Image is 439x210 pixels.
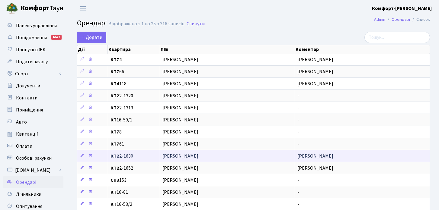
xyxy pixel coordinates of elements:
[162,166,292,171] span: [PERSON_NAME]
[21,3,63,14] span: Таун
[297,177,299,183] span: -
[111,57,157,62] span: 4
[16,34,47,41] span: Повідомлення
[162,154,292,158] span: [PERSON_NAME]
[16,46,46,53] span: Пропуск в ЖК
[3,188,63,200] a: Лічильники
[81,34,102,41] span: Додати
[111,69,157,74] span: 66
[295,45,430,54] th: Коментар
[297,92,299,99] span: -
[3,68,63,80] a: Спорт
[297,165,333,171] span: [PERSON_NAME]
[16,143,32,149] span: Оплати
[111,80,119,87] b: КТ4
[297,201,299,208] span: -
[162,202,292,207] span: [PERSON_NAME]
[3,176,63,188] a: Орендарі
[111,202,157,207] span: 16-53/2
[297,141,299,147] span: -
[365,13,439,26] nav: breadcrumb
[111,190,157,195] span: 16-81
[162,81,292,86] span: [PERSON_NAME]
[111,68,119,75] b: КТ7
[187,21,205,27] a: Скинути
[162,142,292,146] span: [PERSON_NAME]
[162,118,292,122] span: [PERSON_NAME]
[111,105,119,111] b: КТ2
[297,117,299,123] span: -
[3,164,63,176] a: [DOMAIN_NAME]
[3,44,63,56] a: Пропуск в ЖК
[297,68,333,75] span: [PERSON_NAME]
[392,16,410,23] a: Орендарі
[111,117,117,123] b: КТ
[111,154,157,158] span: 2-1630
[162,130,292,134] span: [PERSON_NAME]
[77,32,106,43] a: Додати
[297,105,299,111] span: -
[111,129,119,135] b: КТ7
[364,32,430,43] input: Пошук...
[111,189,117,196] b: КТ
[162,178,292,183] span: [PERSON_NAME]
[3,104,63,116] a: Приміщення
[77,45,108,54] th: Дії
[16,179,36,186] span: Орендарі
[297,80,333,87] span: [PERSON_NAME]
[111,130,157,134] span: 8
[3,140,63,152] a: Оплати
[75,3,91,13] button: Переключити навігацію
[16,203,42,210] span: Опитування
[111,165,119,171] b: КТ2
[111,177,119,183] b: СП3
[6,2,18,14] img: logo.png
[410,16,430,23] li: Список
[111,118,157,122] span: 16-59/1
[297,153,333,159] span: [PERSON_NAME]
[3,56,63,68] a: Подати заявку
[372,5,432,12] a: Комфорт-[PERSON_NAME]
[16,58,48,65] span: Подати заявку
[162,93,292,98] span: [PERSON_NAME]
[3,32,63,44] a: Повідомлення6673
[162,57,292,62] span: [PERSON_NAME]
[297,129,299,135] span: -
[16,83,40,89] span: Документи
[16,107,43,113] span: Приміщення
[3,128,63,140] a: Квитанції
[111,166,157,171] span: 2-1652
[3,92,63,104] a: Контакти
[16,155,52,161] span: Особові рахунки
[111,178,157,183] span: 153
[3,80,63,92] a: Документи
[21,3,50,13] b: Комфорт
[162,69,292,74] span: [PERSON_NAME]
[77,18,107,28] span: Орендарі
[160,45,295,54] th: ПІБ
[108,45,160,54] th: Квартира
[16,131,38,137] span: Квитанції
[297,56,333,63] span: [PERSON_NAME]
[111,201,117,208] b: КТ
[297,189,299,196] span: -
[374,16,385,23] a: Admin
[111,105,157,110] span: 2-1313
[162,190,292,195] span: [PERSON_NAME]
[111,93,157,98] span: 2-1320
[111,81,157,86] span: 118
[16,22,57,29] span: Панель управління
[51,35,62,40] div: 6673
[111,92,119,99] b: КТ2
[111,142,157,146] span: 61
[3,20,63,32] a: Панель управління
[162,105,292,110] span: [PERSON_NAME]
[3,116,63,128] a: Авто
[111,153,119,159] b: КТ2
[16,95,37,101] span: Контакти
[16,191,41,198] span: Лічильники
[16,119,27,125] span: Авто
[3,152,63,164] a: Особові рахунки
[111,141,119,147] b: КТ7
